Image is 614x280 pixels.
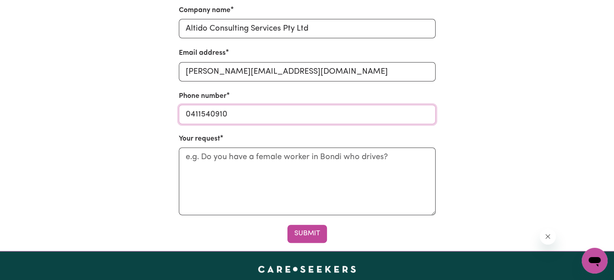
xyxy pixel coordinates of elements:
a: Careseekers home page [258,266,356,272]
input: Your company name [179,19,436,38]
label: Phone number [179,91,226,102]
iframe: Close message [540,228,556,245]
label: Email address [179,48,226,58]
label: Company name [179,5,231,16]
iframe: Button to launch messaging window [582,248,608,274]
span: Need any help? [5,6,49,12]
label: Your request [179,134,220,144]
button: Submit [287,225,327,243]
input: Your phone number [179,105,436,124]
input: Your email address [179,62,436,81]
